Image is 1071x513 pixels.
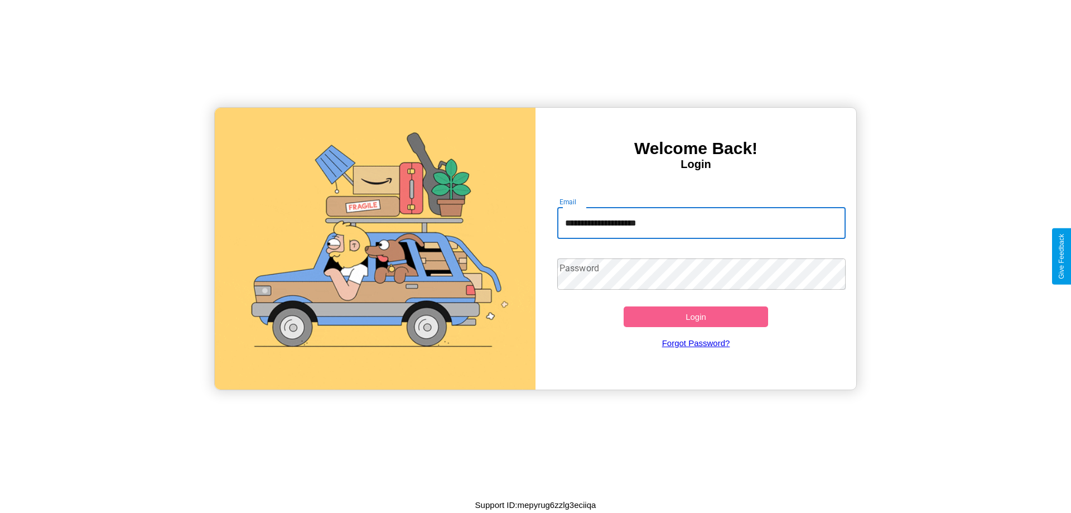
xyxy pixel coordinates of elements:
h3: Welcome Back! [535,139,856,158]
button: Login [624,306,768,327]
div: Give Feedback [1058,234,1065,279]
h4: Login [535,158,856,171]
label: Email [559,197,577,207]
img: gif [215,108,535,390]
a: Forgot Password? [552,327,841,359]
p: Support ID: mepyrug6zzlg3eciiqa [475,497,596,512]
